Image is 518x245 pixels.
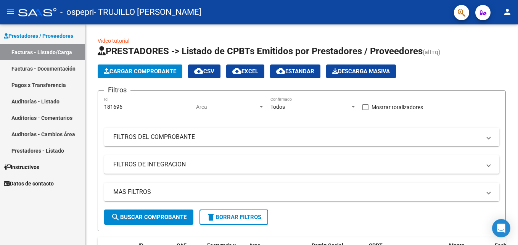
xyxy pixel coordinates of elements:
[98,64,182,78] button: Cargar Comprobante
[276,68,314,75] span: Estandar
[206,213,216,222] mat-icon: delete
[270,64,320,78] button: Estandar
[270,104,285,110] span: Todos
[276,66,285,76] mat-icon: cloud_download
[104,155,499,174] mat-expansion-panel-header: FILTROS DE INTEGRACION
[104,85,130,95] h3: Filtros
[196,104,258,110] span: Area
[326,64,396,78] button: Descarga Masiva
[206,214,261,221] span: Borrar Filtros
[111,214,187,221] span: Buscar Comprobante
[332,68,390,75] span: Descarga Masiva
[232,66,241,76] mat-icon: cloud_download
[232,68,258,75] span: EXCEL
[98,46,423,56] span: PRESTADORES -> Listado de CPBTs Emitidos por Prestadores / Proveedores
[188,64,220,78] button: CSV
[104,68,176,75] span: Cargar Comprobante
[4,32,73,40] span: Prestadores / Proveedores
[4,163,39,171] span: Instructivos
[194,66,203,76] mat-icon: cloud_download
[104,183,499,201] mat-expansion-panel-header: MAS FILTROS
[104,210,193,225] button: Buscar Comprobante
[60,4,94,21] span: - ospepri
[326,64,396,78] app-download-masive: Descarga masiva de comprobantes (adjuntos)
[492,219,510,237] div: Open Intercom Messenger
[98,38,129,44] a: Video tutorial
[113,133,481,141] mat-panel-title: FILTROS DEL COMPROBANTE
[111,213,120,222] mat-icon: search
[372,103,423,112] span: Mostrar totalizadores
[94,4,201,21] span: - TRUJILLO [PERSON_NAME]
[194,68,214,75] span: CSV
[199,210,268,225] button: Borrar Filtros
[4,179,54,188] span: Datos de contacto
[423,48,441,56] span: (alt+q)
[503,7,512,16] mat-icon: person
[226,64,264,78] button: EXCEL
[104,128,499,146] mat-expansion-panel-header: FILTROS DEL COMPROBANTE
[113,188,481,196] mat-panel-title: MAS FILTROS
[113,160,481,169] mat-panel-title: FILTROS DE INTEGRACION
[6,7,15,16] mat-icon: menu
